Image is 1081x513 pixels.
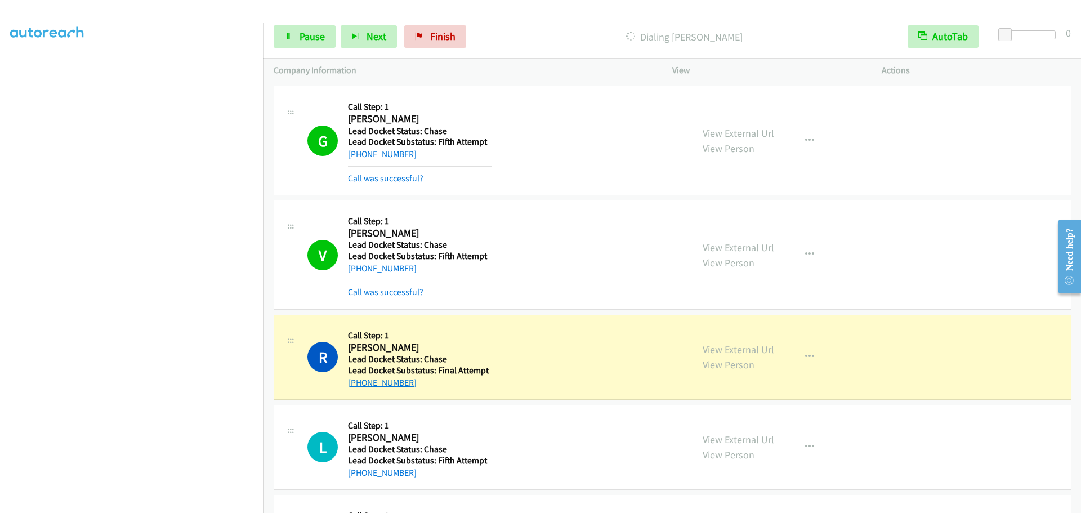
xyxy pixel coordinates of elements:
[341,25,397,48] button: Next
[703,433,774,446] a: View External Url
[348,377,417,388] a: [PHONE_NUMBER]
[274,25,336,48] a: Pause
[348,113,492,126] h2: [PERSON_NAME]
[703,448,754,461] a: View Person
[703,127,774,140] a: View External Url
[1048,212,1081,301] iframe: Resource Center
[348,431,492,444] h2: [PERSON_NAME]
[882,64,1071,77] p: Actions
[307,240,338,270] h1: V
[367,30,386,43] span: Next
[307,432,338,462] div: The call is yet to be attempted
[348,239,492,251] h5: Lead Docket Status: Chase
[348,136,492,148] h5: Lead Docket Substatus: Fifth Attempt
[307,432,338,462] h1: L
[348,216,492,227] h5: Call Step: 1
[300,30,325,43] span: Pause
[274,64,652,77] p: Company Information
[348,455,492,466] h5: Lead Docket Substatus: Fifth Attempt
[348,227,492,240] h2: [PERSON_NAME]
[672,64,861,77] p: View
[348,251,492,262] h5: Lead Docket Substatus: Fifth Attempt
[348,444,492,455] h5: Lead Docket Status: Chase
[348,173,423,184] a: Call was successful?
[703,142,754,155] a: View Person
[348,467,417,478] a: [PHONE_NUMBER]
[703,343,774,356] a: View External Url
[348,287,423,297] a: Call was successful?
[481,29,887,44] p: Dialing [PERSON_NAME]
[1066,25,1071,41] div: 0
[703,358,754,371] a: View Person
[703,241,774,254] a: View External Url
[348,354,492,365] h5: Lead Docket Status: Chase
[348,365,492,376] h5: Lead Docket Substatus: Final Attempt
[348,330,492,341] h5: Call Step: 1
[348,420,492,431] h5: Call Step: 1
[703,256,754,269] a: View Person
[348,149,417,159] a: [PHONE_NUMBER]
[348,341,492,354] h2: [PERSON_NAME]
[1004,30,1056,39] div: Delay between calls (in seconds)
[307,126,338,156] h1: G
[908,25,979,48] button: AutoTab
[348,101,492,113] h5: Call Step: 1
[404,25,466,48] a: Finish
[430,30,455,43] span: Finish
[307,342,338,372] h1: R
[348,126,492,137] h5: Lead Docket Status: Chase
[348,263,417,274] a: [PHONE_NUMBER]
